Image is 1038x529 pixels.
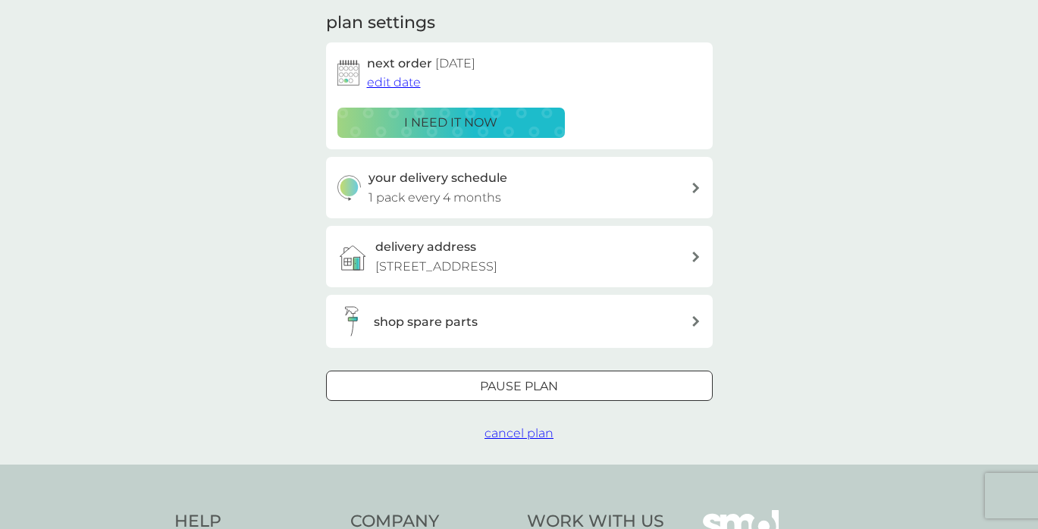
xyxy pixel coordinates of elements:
[326,295,713,348] button: shop spare parts
[485,426,553,440] span: cancel plan
[326,11,435,35] h2: plan settings
[367,73,421,92] button: edit date
[368,168,507,188] h3: your delivery schedule
[337,108,565,138] button: i need it now
[326,371,713,401] button: Pause plan
[367,54,475,74] h2: next order
[375,237,476,257] h3: delivery address
[435,56,475,70] span: [DATE]
[404,113,497,133] p: i need it now
[374,312,478,332] h3: shop spare parts
[326,226,713,287] a: delivery address[STREET_ADDRESS]
[368,188,501,208] p: 1 pack every 4 months
[367,75,421,89] span: edit date
[375,257,497,277] p: [STREET_ADDRESS]
[480,377,558,396] p: Pause plan
[485,424,553,443] button: cancel plan
[326,157,713,218] button: your delivery schedule1 pack every 4 months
